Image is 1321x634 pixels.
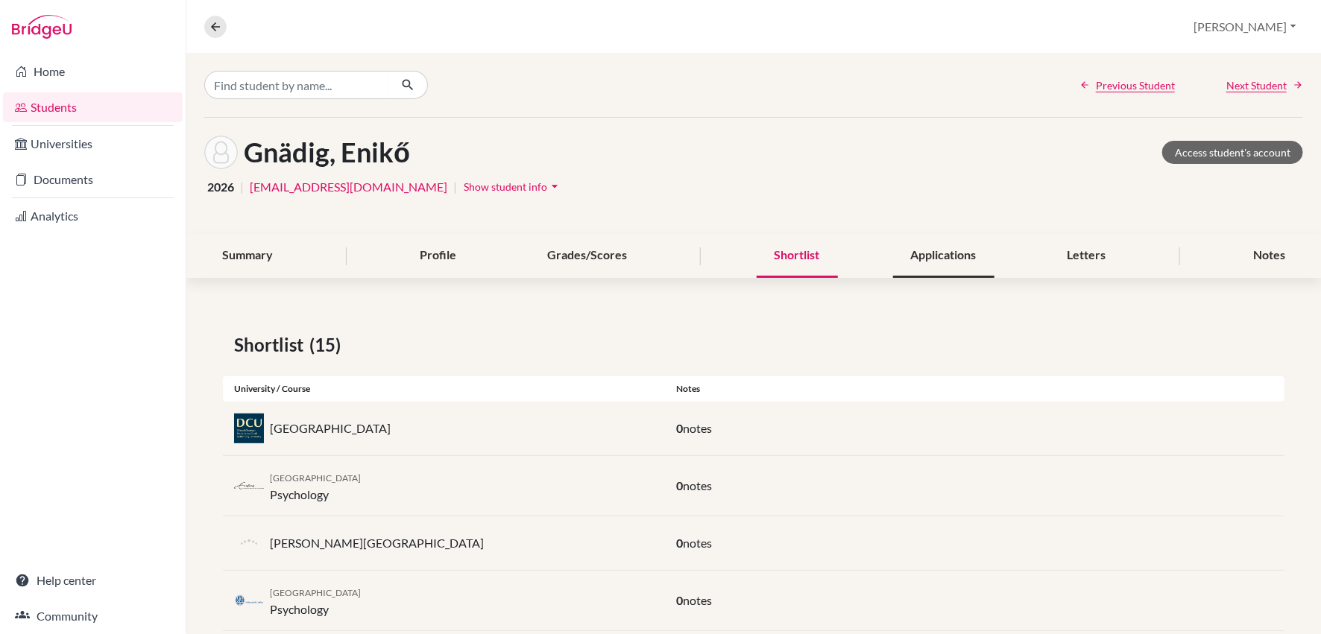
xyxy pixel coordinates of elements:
div: Letters [1050,234,1124,278]
img: nl_lei_oonydk7g.png [234,595,264,606]
span: notes [683,593,712,607]
span: notes [683,421,712,435]
span: [GEOGRAPHIC_DATA] [270,587,361,598]
i: arrow_drop_down [547,179,562,194]
h1: Gnädig, Enikő [244,136,410,168]
img: Enikő Gnädig's avatar [204,136,238,169]
span: 0 [676,478,683,492]
div: Applications [893,234,994,278]
p: [GEOGRAPHIC_DATA] [270,419,391,437]
div: Notes [665,382,1284,396]
span: | [240,178,244,196]
a: Community [3,601,183,631]
span: 0 [676,421,683,435]
img: ie_dcu__klr5mpr.jpeg [234,413,264,443]
span: Shortlist [234,332,309,358]
div: University / Course [223,382,665,396]
div: Psychology [270,468,361,504]
span: Next Student [1226,77,1287,93]
div: Grades/Scores [529,234,645,278]
div: Summary [204,234,291,278]
span: (15) [309,332,347,358]
a: Next Student [1226,77,1303,93]
a: [EMAIL_ADDRESS][DOMAIN_NAME] [250,178,447,196]
span: Previous Student [1096,77,1175,93]
img: nl_eur_4vlv7oka.png [234,481,264,492]
img: Bridge-U [12,15,72,39]
span: 2026 [207,178,234,196]
a: Documents [3,165,183,194]
a: Access student's account [1162,141,1303,164]
a: Students [3,92,183,122]
a: Analytics [3,201,183,231]
span: [GEOGRAPHIC_DATA] [270,472,361,484]
span: | [453,178,457,196]
div: Shortlist [757,234,838,278]
span: notes [683,478,712,492]
span: Show student info [464,180,547,193]
a: Universities [3,129,183,159]
div: Psychology [270,583,361,618]
div: Profile [402,234,474,278]
span: 0 [676,593,683,607]
span: 0 [676,536,683,550]
img: default-university-logo-42dd438d0b49c2174d4c41c49dcd67eec2da6d16b3a2f6d5de70cc347232e317.png [234,528,264,558]
button: Show student infoarrow_drop_down [463,175,563,198]
p: [PERSON_NAME][GEOGRAPHIC_DATA] [270,534,484,552]
div: Notes [1235,234,1303,278]
button: [PERSON_NAME] [1188,13,1303,41]
a: Help center [3,565,183,595]
a: Home [3,57,183,86]
a: Previous Student [1079,77,1175,93]
input: Find student by name... [204,71,389,99]
span: notes [683,536,712,550]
